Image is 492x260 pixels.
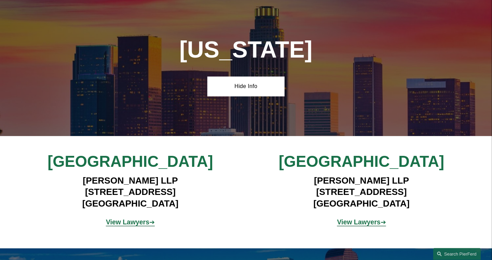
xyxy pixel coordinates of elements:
[47,153,213,170] span: [GEOGRAPHIC_DATA]
[433,248,481,260] a: Search this site
[337,218,386,226] a: View Lawyers➔
[265,175,458,209] h4: [PERSON_NAME] LLP [STREET_ADDRESS] [GEOGRAPHIC_DATA]
[106,218,149,226] strong: View Lawyers
[106,218,155,226] span: ➔
[279,153,445,170] span: [GEOGRAPHIC_DATA]
[337,218,381,226] strong: View Lawyers
[150,36,342,63] h1: [US_STATE]
[207,76,285,96] a: Hide Info
[337,218,386,226] span: ➔
[34,175,227,209] h4: [PERSON_NAME] LLP [STREET_ADDRESS] [GEOGRAPHIC_DATA]
[106,218,155,226] a: View Lawyers➔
